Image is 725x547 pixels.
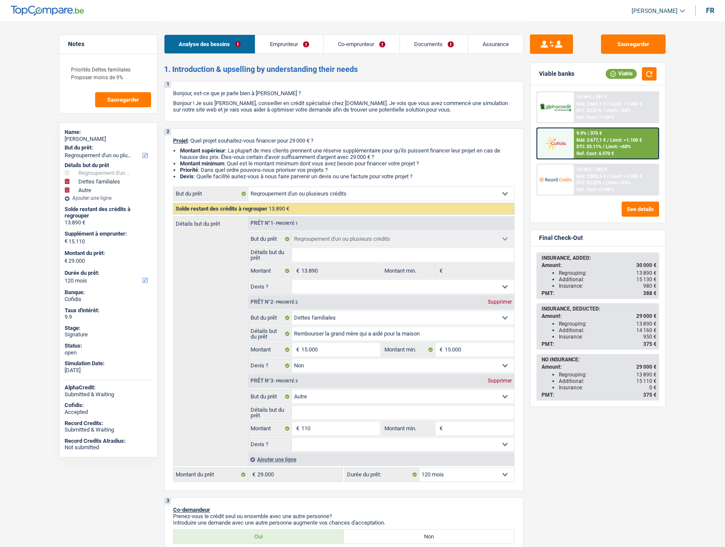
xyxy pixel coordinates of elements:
li: : Quelle facilité auriez-vous à nous faire parvenir un devis ou une facture pour votre projet ? [180,173,514,180]
label: Détails but du prêt [248,327,292,341]
span: 13 890 € [636,372,657,378]
span: 15 110 € [636,378,657,384]
label: Devis ? [248,359,292,373]
div: [PERSON_NAME] [65,136,152,143]
label: Montant du prêt [174,468,248,482]
div: Regrouping: [559,270,657,276]
div: Regrouping: [559,372,657,378]
span: Co-demandeur [173,507,210,513]
label: Montant [248,343,292,357]
span: Limit: >1.000 € [610,101,642,107]
span: / [607,101,609,107]
label: But du prêt [248,311,292,325]
div: fr [706,6,714,15]
label: Devis ? [248,438,292,451]
span: - Priorité 2 [273,300,298,305]
label: Supplément à emprunter: [65,230,150,237]
img: TopCompare Logo [11,6,84,16]
span: / [607,174,609,179]
div: Amount: [542,364,657,370]
span: € [65,238,68,245]
div: Ref. Cost: 6 370 € [576,151,614,156]
div: 9.9 [65,314,152,320]
div: Name: [65,129,152,136]
span: Devis [180,173,194,180]
p: Introduire une demande avec une autre personne augmente vos chances d'acceptation. [173,519,514,526]
span: 388 € [643,290,657,296]
div: INSURANCE, ADDED: [542,255,657,261]
span: € [435,264,445,278]
div: NO INSURANCE: [542,357,657,363]
span: € [292,264,301,278]
div: Additional: [559,327,657,333]
div: 3 [164,498,171,504]
div: Taux d'intérêt: [65,307,152,314]
span: - Priorité 3 [273,379,298,383]
span: / [607,137,609,143]
span: € [435,422,445,435]
span: 30 000 € [636,262,657,268]
a: Analyse des besoins [164,35,255,53]
span: DTI: 33.11% [576,144,601,149]
span: NAI: 2 677,1 € [576,137,606,143]
span: / [603,180,604,186]
h2: 1. Introduction & upselling by understanding their needs [164,65,524,74]
span: € [248,468,257,482]
span: / [603,144,604,149]
label: Détails but du prêt [174,217,248,227]
span: Solde restant des crédits à regrouper [176,205,267,212]
span: 13.890 € [269,205,289,212]
span: 29 000 € [636,313,657,319]
label: Montant min. [382,343,435,357]
div: 1 [164,81,171,88]
div: Record Credits Atradius: [65,438,152,444]
img: Record Credits [539,171,571,187]
label: Montant [248,422,292,435]
span: - Priorité 1 [273,221,298,226]
p: : Quel projet souhaitez-vous financer pour 29 000 € ? [173,137,514,144]
div: Signature [65,331,152,338]
span: Limit: >1.100 € [610,137,642,143]
span: / [603,108,604,113]
label: Montant min. [382,264,435,278]
span: Limit: <60% [606,108,631,113]
span: DTI: 33.51% [576,108,601,113]
span: € [65,258,68,264]
div: Insurance: [559,334,657,340]
div: Prêt n°3 [248,378,300,384]
a: Emprunteur [255,35,323,53]
div: Additional: [559,378,657,384]
label: Détails but du prêt [248,248,292,262]
span: 13 890 € [636,321,657,327]
div: Ref. Cost: 6 748 € [576,187,614,193]
span: € [435,343,445,357]
strong: Priorité [180,167,198,173]
div: Prêt n°2 [248,299,300,305]
div: Cofidis: [65,402,152,409]
label: But du prêt [248,390,292,404]
div: Ajouter une ligne [65,195,152,201]
div: open [65,349,152,356]
span: Projet [173,137,188,144]
div: Stage: [65,325,152,332]
span: 13 890 € [636,270,657,276]
div: Détails but du prêt [65,162,152,169]
div: Insurance: [559,283,657,289]
div: 9.9% | 375 € [576,131,602,136]
div: 2 [164,129,171,135]
label: Durée du prêt: [345,468,419,482]
div: Record Credits: [65,420,152,427]
div: 13.890 € [65,219,152,226]
div: Regrouping: [559,321,657,327]
img: Cofidis [539,135,571,151]
p: Bonjour, est-ce que je parle bien à [PERSON_NAME] ? [173,90,514,96]
span: NAI: 2 661,1 € [576,101,606,107]
li: : Dans quel ordre pouvons-nous prioriser vos projets ? [180,167,514,173]
div: Viable [606,69,637,78]
label: Montant [248,264,292,278]
div: Amount: [542,313,657,319]
div: INSURANCE, DEDUCTED: [542,306,657,312]
span: [PERSON_NAME] [632,7,678,15]
a: Documents [400,35,468,53]
div: Not submitted [65,444,152,451]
